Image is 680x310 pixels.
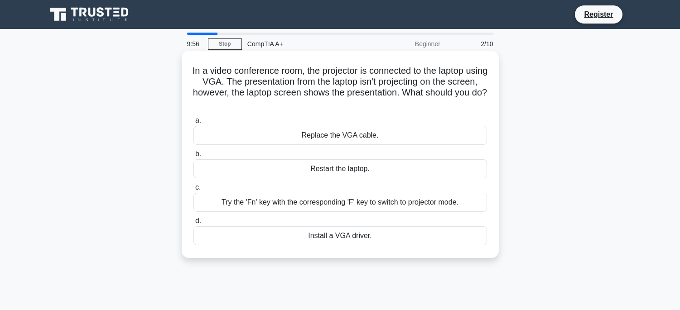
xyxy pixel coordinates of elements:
div: 2/10 [446,35,499,53]
a: Register [579,9,618,20]
span: c. [195,183,201,191]
div: 9:56 [182,35,208,53]
span: a. [195,116,201,124]
div: Install a VGA driver. [193,226,487,245]
div: Replace the VGA cable. [193,126,487,145]
div: Restart the laptop. [193,159,487,178]
div: CompTIA A+ [242,35,367,53]
div: Try the 'Fn' key with the corresponding 'F' key to switch to projector mode. [193,193,487,212]
span: d. [195,217,201,224]
span: b. [195,150,201,157]
h5: In a video conference room, the projector is connected to the laptop using VGA. The presentation ... [193,65,488,110]
a: Stop [208,38,242,50]
div: Beginner [367,35,446,53]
